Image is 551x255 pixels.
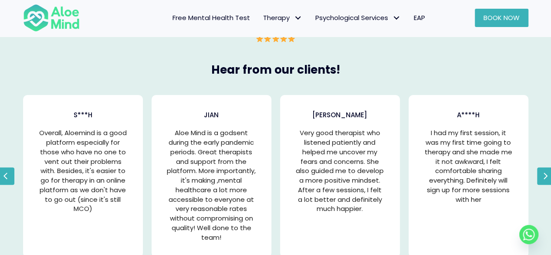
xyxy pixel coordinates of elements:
span: Therapy: submenu [292,12,304,24]
span: Therapy [263,13,302,22]
span: Free Mental Health Test [172,13,250,22]
img: ⭐ [264,35,271,42]
img: ⭐ [256,35,263,42]
span: Psychological Services [315,13,401,22]
p: Very good therapist who listened patiently and helped me uncover my fears and concerns. She also ... [295,128,385,214]
a: Book Now [475,9,528,27]
a: Free Mental Health Test [166,9,257,27]
p: Aloe Mind is a godsent during the early pandemic periods. Great therapists and support from the p... [167,128,256,242]
img: ⭐ [280,35,287,42]
span: Psychological Services: submenu [390,12,403,24]
img: ⭐ [288,35,295,42]
nav: Menu [91,9,432,27]
h3: Jian [158,110,265,119]
span: Book Now [483,13,520,22]
img: ⭐ [272,35,279,42]
a: TherapyTherapy: submenu [257,9,309,27]
p: I had my first session, it was my first time going to therapy and she made me it not awkward, I f... [424,128,513,204]
h3: [PERSON_NAME] [287,110,393,119]
p: Overall, Aloemind is a good platform especially for those who have no one to vent out their probl... [38,128,128,214]
span: EAP [414,13,425,22]
a: Psychological ServicesPsychological Services: submenu [309,9,407,27]
a: Whatsapp [519,225,538,244]
span: Hear from our clients! [211,62,340,78]
a: EAP [407,9,432,27]
img: Aloe mind Logo [23,3,80,32]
